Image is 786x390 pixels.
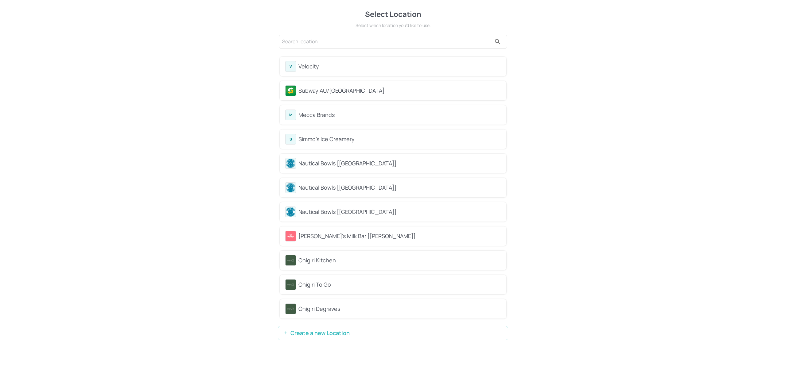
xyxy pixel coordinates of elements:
[286,304,296,314] img: avatar
[278,326,508,340] button: Create a new Location
[286,183,296,193] img: avatar
[298,232,501,240] div: [PERSON_NAME]'s Milk Bar [[PERSON_NAME]]
[298,256,501,265] div: Onigiri Kitchen
[298,87,501,95] div: Subway AU/[GEOGRAPHIC_DATA]
[298,183,501,192] div: Nautical Bowls [[GEOGRAPHIC_DATA]]
[298,208,501,216] div: Nautical Bowls [[GEOGRAPHIC_DATA]]
[298,111,501,119] div: Mecca Brands
[286,207,296,217] img: avatar
[298,159,501,168] div: Nautical Bowls [[GEOGRAPHIC_DATA]]
[286,158,296,168] img: avatar
[286,231,296,241] img: avatar
[285,134,296,145] div: S
[278,22,508,29] div: Select which location you’d like to use.
[286,86,296,96] img: avatar
[285,61,296,72] div: V
[298,305,501,313] div: Onigiri Degraves
[287,330,353,336] span: Create a new Location
[298,135,501,143] div: Simmo's Ice Creamery
[492,36,504,48] button: search
[282,37,492,47] input: Search location
[286,255,296,265] img: avatar
[285,110,296,120] div: M
[298,62,501,71] div: Velocity
[278,9,508,20] div: Select Location
[298,280,501,289] div: Onigiri To Go
[286,280,296,290] img: avatar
